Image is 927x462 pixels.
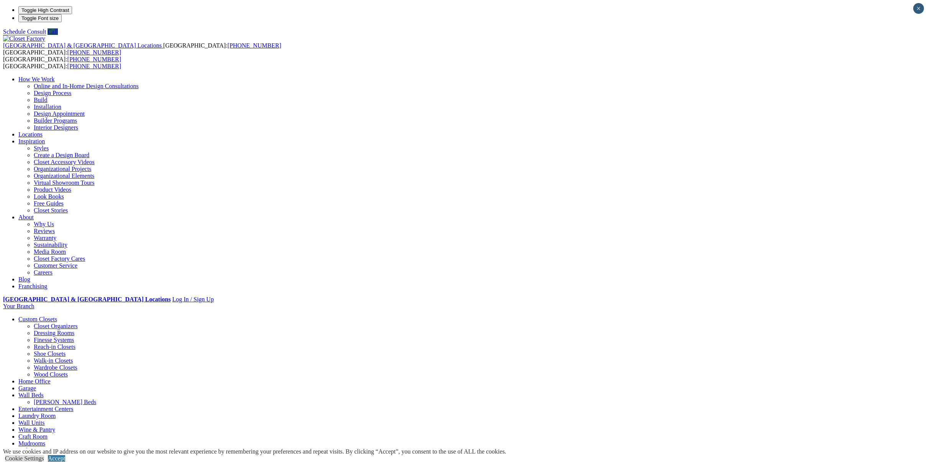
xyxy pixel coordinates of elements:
[21,7,69,13] span: Toggle High Contrast
[18,413,56,419] a: Laundry Room
[18,283,48,289] a: Franchising
[3,42,163,49] a: [GEOGRAPHIC_DATA] & [GEOGRAPHIC_DATA] Locations
[34,110,85,117] a: Design Appointment
[18,385,36,391] a: Garage
[18,378,51,385] a: Home Office
[67,56,121,62] a: [PHONE_NUMBER]
[18,76,55,82] a: How We Work
[18,316,57,322] a: Custom Closets
[34,104,61,110] a: Installation
[67,49,121,56] a: [PHONE_NUMBER]
[48,28,58,35] a: Call
[34,145,49,151] a: Styles
[34,179,95,186] a: Virtual Showroom Tours
[34,83,139,89] a: Online and In-Home Design Consultations
[18,447,46,454] a: Kid Spaces
[18,14,62,22] button: Toggle Font size
[34,364,77,371] a: Wardrobe Closets
[18,6,72,14] button: Toggle High Contrast
[34,399,96,405] a: [PERSON_NAME] Beds
[3,28,46,35] a: Schedule Consult
[18,433,48,440] a: Craft Room
[18,406,74,412] a: Entertainment Centers
[3,296,171,303] a: [GEOGRAPHIC_DATA] & [GEOGRAPHIC_DATA] Locations
[18,426,55,433] a: Wine & Pantry
[18,419,44,426] a: Wall Units
[34,242,67,248] a: Sustainability
[18,131,43,138] a: Locations
[913,3,924,14] button: Close
[34,255,85,262] a: Closet Factory Cares
[34,166,91,172] a: Organizational Projects
[34,337,74,343] a: Finesse Systems
[18,138,45,145] a: Inspiration
[34,350,66,357] a: Shoe Closets
[34,323,78,329] a: Closet Organizers
[34,152,89,158] a: Create a Design Board
[34,97,48,103] a: Build
[3,448,506,455] div: We use cookies and IP address on our website to give you the most relevant experience by remember...
[67,63,121,69] a: [PHONE_NUMBER]
[34,269,53,276] a: Careers
[21,15,59,21] span: Toggle Font size
[48,455,65,462] a: Accept
[34,221,54,227] a: Why Us
[172,296,213,303] a: Log In / Sign Up
[34,357,73,364] a: Walk-in Closets
[34,235,56,241] a: Warranty
[18,440,45,447] a: Mudrooms
[18,214,34,220] a: About
[34,207,68,214] a: Closet Stories
[227,42,281,49] a: [PHONE_NUMBER]
[34,159,95,165] a: Closet Accessory Videos
[34,173,94,179] a: Organizational Elements
[3,56,121,69] span: [GEOGRAPHIC_DATA]: [GEOGRAPHIC_DATA]:
[18,392,44,398] a: Wall Beds
[5,455,44,462] a: Cookie Settings
[34,90,71,96] a: Design Process
[18,276,30,283] a: Blog
[34,330,74,336] a: Dressing Rooms
[34,186,71,193] a: Product Videos
[34,248,66,255] a: Media Room
[3,42,162,49] span: [GEOGRAPHIC_DATA] & [GEOGRAPHIC_DATA] Locations
[34,344,75,350] a: Reach-in Closets
[3,42,281,56] span: [GEOGRAPHIC_DATA]: [GEOGRAPHIC_DATA]:
[34,262,77,269] a: Customer Service
[34,228,55,234] a: Reviews
[3,35,45,42] img: Closet Factory
[34,117,77,124] a: Builder Programs
[3,303,34,309] a: Your Branch
[34,124,78,131] a: Interior Designers
[34,371,68,378] a: Wood Closets
[34,193,64,200] a: Look Books
[34,200,64,207] a: Free Guides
